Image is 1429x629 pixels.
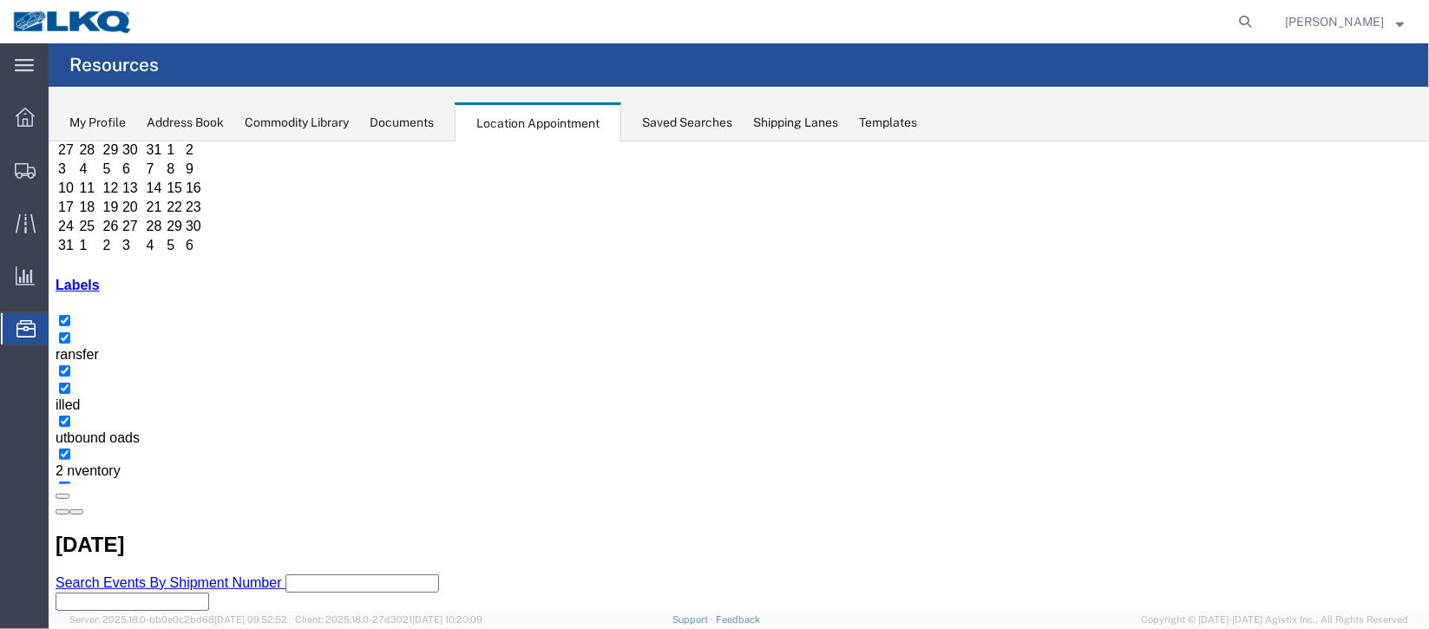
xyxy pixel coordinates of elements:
[245,114,349,132] div: Commodity Library
[1284,11,1405,32] button: [PERSON_NAME]
[295,614,482,625] span: Client: 2025.18.0-27d3021
[69,43,159,87] h4: Resources
[672,614,716,625] a: Support
[412,614,482,625] span: [DATE] 10:20:09
[455,102,621,142] div: Location Appointment
[716,614,760,625] a: Feedback
[214,614,287,625] span: [DATE] 09:52:52
[69,614,287,625] span: Server: 2025.18.0-bb0e0c2bd68
[753,114,838,132] div: Shipping Lanes
[1141,613,1408,627] span: Copyright © [DATE]-[DATE] Agistix Inc., All Rights Reserved
[49,141,1429,611] iframe: FS Legacy Container
[147,114,224,132] div: Address Book
[370,114,434,132] div: Documents
[12,9,134,35] img: logo
[642,114,732,132] div: Saved Searches
[859,114,917,132] div: Templates
[69,114,126,132] div: My Profile
[1285,12,1384,31] span: Christopher Sanchez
